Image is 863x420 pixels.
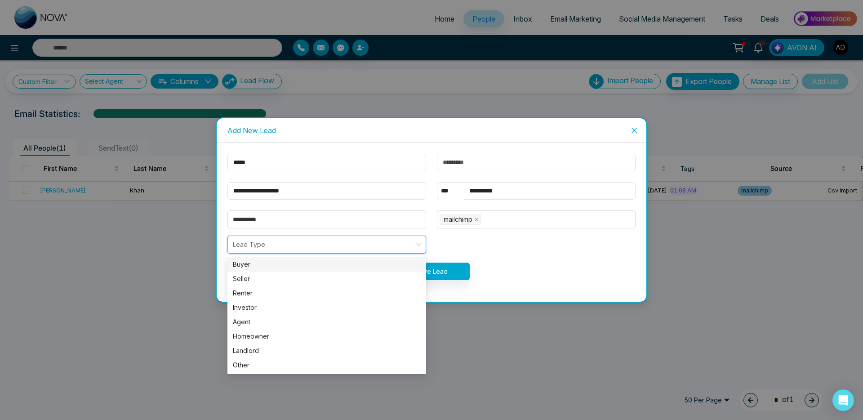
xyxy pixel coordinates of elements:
[233,331,421,341] div: Homeowner
[227,300,426,315] div: Investor
[227,125,636,135] div: Add New Lead
[227,344,426,358] div: Landlord
[233,274,421,284] div: Seller
[227,257,426,272] div: Buyer
[233,303,421,313] div: Investor
[394,263,470,280] button: Save Lead
[227,315,426,329] div: Agent
[233,317,421,327] div: Agent
[233,360,421,370] div: Other
[622,118,646,143] button: Close
[233,259,421,269] div: Buyer
[227,329,426,344] div: Homeowner
[233,288,421,298] div: Renter
[474,217,479,222] span: close
[227,286,426,300] div: Renter
[832,389,854,411] div: Open Intercom Messenger
[233,346,421,356] div: Landlord
[631,127,638,134] span: close
[440,214,481,225] span: mailchimp
[227,358,426,372] div: Other
[227,272,426,286] div: Seller
[444,214,472,224] span: mailchimp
